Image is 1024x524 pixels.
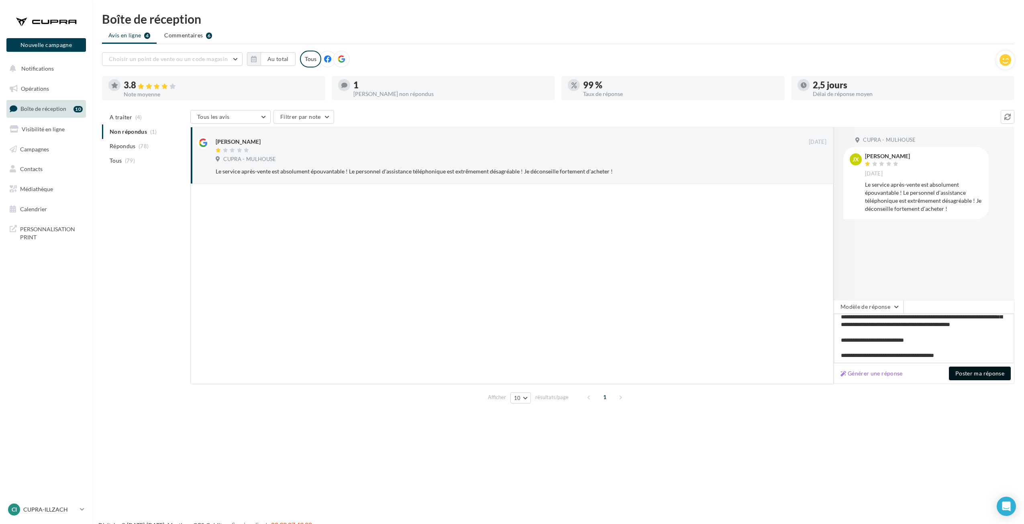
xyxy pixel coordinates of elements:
div: Tous [300,51,321,67]
span: résultats/page [535,394,569,401]
span: Tous les avis [197,113,230,120]
span: 1 [598,391,611,404]
span: (78) [139,143,149,149]
div: 99 % [583,81,778,90]
button: Filtrer par note [273,110,334,124]
div: [PERSON_NAME] [865,153,910,159]
span: Opérations [21,85,49,92]
span: CUPRA - MULHOUSE [863,137,916,144]
div: Taux de réponse [583,91,778,97]
span: (4) [135,114,142,120]
span: CI [12,506,17,514]
span: (79) [125,157,135,164]
span: Tous [110,157,122,165]
span: JX [853,155,859,163]
a: Calendrier [5,201,88,218]
div: Boîte de réception [102,13,1014,25]
span: Visibilité en ligne [22,126,65,133]
button: Au total [247,52,296,66]
div: 10 [73,106,83,112]
div: 6 [206,33,212,39]
span: PERSONNALISATION PRINT [20,224,83,241]
div: Note moyenne [124,92,319,97]
a: Contacts [5,161,88,177]
button: Notifications [5,60,84,77]
div: 2,5 jours [813,81,1008,90]
button: Modèle de réponse [834,300,904,314]
div: 3.8 [124,81,319,90]
span: [DATE] [809,139,826,146]
span: Commentaires [164,31,203,39]
div: [PERSON_NAME] [216,138,261,146]
div: [PERSON_NAME] non répondus [353,91,549,97]
a: Boîte de réception10 [5,100,88,117]
span: Notifications [21,65,54,72]
a: Visibilité en ligne [5,121,88,138]
a: Médiathèque [5,181,88,198]
button: Nouvelle campagne [6,38,86,52]
button: Poster ma réponse [949,367,1011,380]
span: Contacts [20,165,43,172]
a: Opérations [5,80,88,97]
span: 10 [514,395,521,401]
div: Le service après-vente est absolument épouvantable ! Le personnel d'assistance téléphonique est e... [216,167,774,175]
button: Choisir un point de vente ou un code magasin [102,52,243,66]
button: 10 [510,392,531,404]
a: CI CUPRA-ILLZACH [6,502,86,517]
div: Le service après-vente est absolument épouvantable ! Le personnel d'assistance téléphonique est e... [865,181,982,213]
div: 1 [353,81,549,90]
span: Campagnes [20,145,49,152]
span: Calendrier [20,206,47,212]
a: Campagnes [5,141,88,158]
span: Répondus [110,142,136,150]
button: Générer une réponse [837,369,906,378]
div: Open Intercom Messenger [997,497,1016,516]
span: Boîte de réception [20,105,66,112]
button: Au total [261,52,296,66]
span: [DATE] [865,170,883,177]
a: PERSONNALISATION PRINT [5,220,88,244]
div: Délai de réponse moyen [813,91,1008,97]
button: Tous les avis [190,110,271,124]
span: A traiter [110,113,132,121]
span: Choisir un point de vente ou un code magasin [109,55,228,62]
span: CUPRA - MULHOUSE [223,156,276,163]
span: Afficher [488,394,506,401]
p: CUPRA-ILLZACH [23,506,77,514]
span: Médiathèque [20,186,53,192]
